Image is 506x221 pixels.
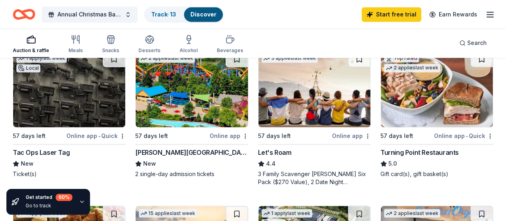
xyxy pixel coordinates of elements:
a: Home [13,5,35,24]
div: 1 apply last week [262,209,312,217]
div: Desserts [138,47,160,54]
div: Gift card(s), gift basket(s) [380,170,493,178]
div: Turning Point Restaurants [380,148,459,157]
a: Start free trial [362,7,421,22]
div: Meals [68,47,83,54]
div: Alcohol [180,47,198,54]
div: 57 days left [13,131,46,141]
div: 57 days left [380,131,413,141]
div: Let's Roam [258,148,292,157]
div: 15 applies last week [139,209,197,217]
a: Earn Rewards [424,7,482,22]
span: New [143,159,156,168]
button: Meals [68,31,83,58]
div: 2 single-day admission tickets [135,170,248,178]
button: Beverages [217,31,243,58]
img: Image for Turning Point Restaurants [381,51,493,127]
div: Snacks [102,47,119,54]
a: Image for Let's Roam3 applieslast week57 days leftOnline appLet's Roam4.43 Family Scavenger [PERS... [258,51,371,186]
button: Annual Christmas Bazaar & Gift Auction [42,6,138,22]
div: 2 applies last week [139,54,195,63]
div: [PERSON_NAME][GEOGRAPHIC_DATA] [135,148,248,157]
div: Online app [332,131,371,141]
button: Auction & raffle [13,31,49,58]
div: Online app [210,131,248,141]
span: 4.4 [266,159,276,168]
span: New [21,159,34,168]
span: Search [467,38,487,48]
button: Search [453,35,493,51]
img: Image for Tac Ops Laser Tag [13,51,125,127]
span: Annual Christmas Bazaar & Gift Auction [58,10,122,19]
div: Local [16,64,40,72]
a: Track· 13 [151,11,176,18]
a: Image for Turning Point RestaurantsTop rated2 applieslast week57 days leftOnline app•QuickTurning... [380,51,493,178]
span: 5.0 [388,159,397,168]
div: 1 apply last week [16,54,67,63]
div: 2 applies last week [384,209,440,217]
div: Ticket(s) [13,170,126,178]
button: Desserts [138,31,160,58]
img: Image for Dorney Park & Wildwater Kingdom [136,51,248,127]
a: Image for Dorney Park & Wildwater Kingdom2 applieslast week57 days leftOnline app[PERSON_NAME][GE... [135,51,248,178]
div: Tac Ops Laser Tag [13,148,70,157]
div: Beverages [217,47,243,54]
img: Image for Let's Roam [258,51,370,127]
div: 60 % [56,194,72,201]
span: • [466,133,468,139]
button: Snacks [102,31,119,58]
span: • [98,133,100,139]
div: 2 applies last week [384,64,440,72]
button: Alcohol [180,31,198,58]
div: Auction & raffle [13,47,49,54]
div: 57 days left [258,131,291,141]
div: Top rated [384,54,419,62]
button: Track· 13Discover [144,6,224,22]
div: Go to track [26,203,72,209]
div: 3 applies last week [262,54,318,63]
div: Online app Quick [66,131,126,141]
div: 57 days left [135,131,168,141]
div: 3 Family Scavenger [PERSON_NAME] Six Pack ($270 Value), 2 Date Night Scavenger [PERSON_NAME] Two ... [258,170,371,186]
div: Get started [26,194,72,201]
a: Discover [190,11,216,18]
a: Image for Tac Ops Laser Tag1 applylast weekLocal57 days leftOnline app•QuickTac Ops Laser TagNewT... [13,51,126,178]
div: Online app Quick [434,131,493,141]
